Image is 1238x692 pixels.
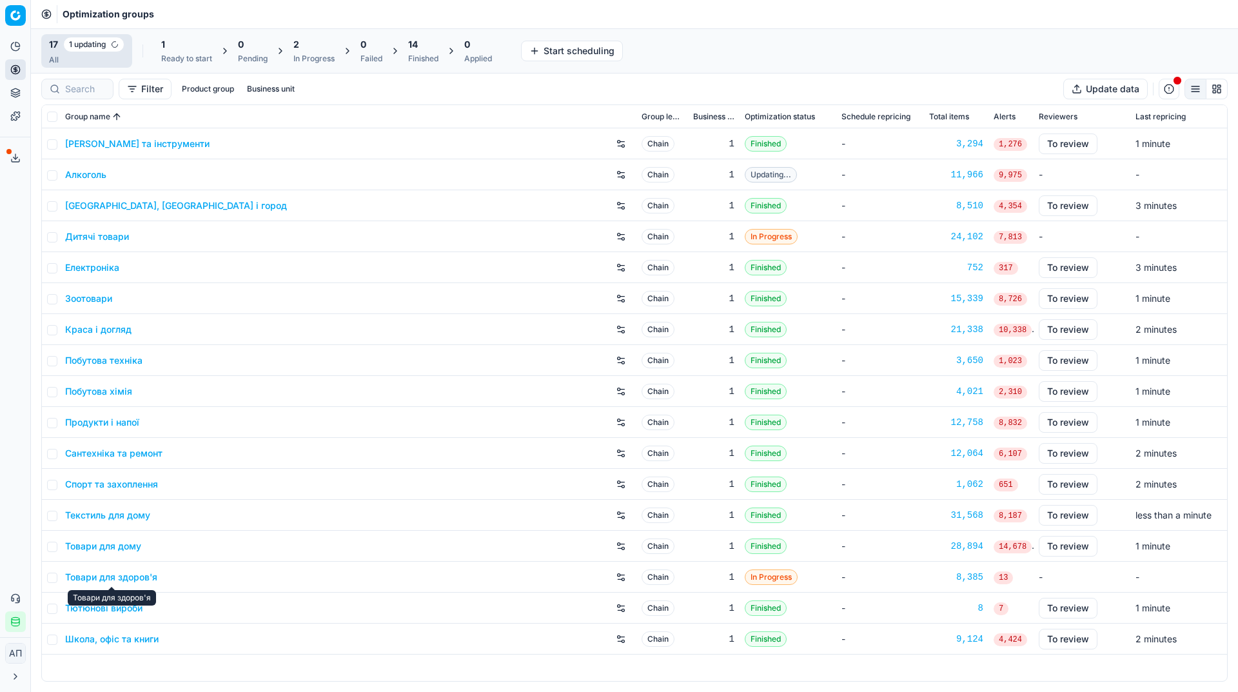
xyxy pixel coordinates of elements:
span: 4,424 [994,633,1027,646]
span: Alerts [994,112,1016,122]
span: Chain [642,600,674,616]
td: - [836,128,924,159]
a: Товари для здоров'я [65,571,157,584]
td: - [836,407,924,438]
a: Сантехніка та ремонт [65,447,162,460]
span: 14 [408,38,418,51]
span: 317 [994,262,1018,275]
span: Chain [642,198,674,213]
span: Group level [642,112,683,122]
div: 1 [693,168,734,181]
span: In Progress [745,229,798,244]
div: 1 [693,447,734,460]
button: To review [1039,474,1097,495]
span: Finished [745,508,787,523]
span: Schedule repricing [841,112,910,122]
span: Finished [745,384,787,399]
td: - [1034,562,1130,593]
span: 2 minutes [1135,448,1177,459]
span: 2 minutes [1135,633,1177,644]
span: 17 [49,38,58,51]
span: Chain [642,446,674,461]
div: 1 [693,137,734,150]
span: Finished [745,600,787,616]
span: Finished [745,353,787,368]
button: To review [1039,443,1097,464]
td: - [836,159,924,190]
a: Побутова техніка [65,354,142,367]
span: 10,338 [994,324,1032,337]
span: In Progress [745,569,798,585]
div: 8 [929,602,983,615]
a: Продукти і напої [65,416,139,429]
div: 1 [693,354,734,367]
span: Chain [642,260,674,275]
a: Краса і догляд [65,323,132,336]
a: Побутова хімія [65,385,132,398]
button: Sorted by Group name ascending [110,110,123,123]
td: - [836,469,924,500]
td: - [836,562,924,593]
span: Finished [745,631,787,647]
div: 1 [693,602,734,615]
span: 0 [464,38,470,51]
a: 28,894 [929,540,983,553]
a: 11,966 [929,168,983,181]
span: 2 minutes [1135,324,1177,335]
a: 3,650 [929,354,983,367]
div: All [49,55,124,65]
span: Finished [745,291,787,306]
div: 1 [693,416,734,429]
div: Товари для здоров'я [68,590,156,606]
span: 2 minutes [1135,479,1177,489]
button: Update data [1063,79,1148,99]
div: Failed [360,54,382,64]
span: 4,354 [994,200,1027,213]
td: - [836,593,924,624]
a: Товари для дому [65,540,141,553]
button: To review [1039,133,1097,154]
td: - [836,314,924,345]
div: 1 [693,509,734,522]
span: 1 minute [1135,602,1170,613]
span: Reviewers [1039,112,1077,122]
a: 752 [929,261,983,274]
span: 1 minute [1135,386,1170,397]
div: Finished [408,54,438,64]
div: 1 [693,230,734,243]
a: [GEOGRAPHIC_DATA], [GEOGRAPHIC_DATA] і город [65,199,287,212]
td: - [1130,221,1227,252]
td: - [1034,159,1130,190]
a: 24,102 [929,230,983,243]
span: 8,832 [994,417,1027,430]
a: 31,568 [929,509,983,522]
span: 13 [994,571,1013,584]
td: - [1130,562,1227,593]
div: 1 [693,540,734,553]
a: 15,339 [929,292,983,305]
a: Спорт та захоплення [65,478,158,491]
span: Chain [642,384,674,399]
span: Chain [642,477,674,492]
button: To review [1039,195,1097,216]
button: To review [1039,598,1097,618]
a: 1,062 [929,478,983,491]
div: 8,510 [929,199,983,212]
button: To review [1039,505,1097,526]
a: 4,021 [929,385,983,398]
nav: breadcrumb [63,8,154,21]
span: 14,678 [994,540,1032,553]
span: 1 minute [1135,293,1170,304]
button: Start scheduling [521,41,623,61]
span: Chain [642,136,674,152]
td: - [836,531,924,562]
a: 21,338 [929,323,983,336]
td: - [836,283,924,314]
span: 1,276 [994,138,1027,151]
span: 3 minutes [1135,262,1177,273]
a: 8,385 [929,571,983,584]
div: 1 [693,571,734,584]
span: 1,023 [994,355,1027,368]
